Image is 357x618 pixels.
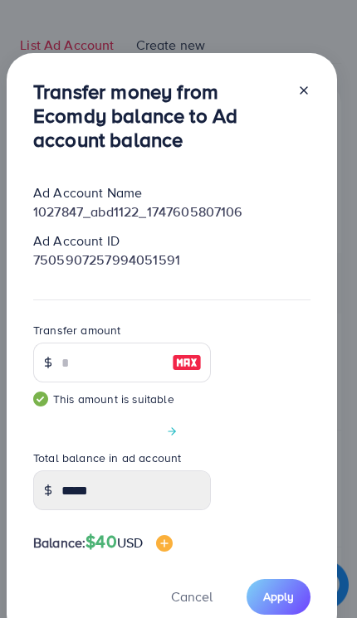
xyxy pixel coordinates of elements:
div: Ad Account ID [20,231,324,251]
small: This amount is suitable [33,391,211,407]
label: Transfer amount [33,322,120,338]
span: Balance: [33,533,86,552]
span: Apply [263,588,294,605]
span: Cancel [171,587,213,606]
h3: Transfer money from Ecomdy balance to Ad account balance [33,80,284,151]
div: Ad Account Name [20,183,324,202]
span: USD [117,533,143,552]
h4: $40 [86,532,173,552]
div: 7505907257994051591 [20,251,324,270]
div: 1027847_abd1122_1747605807106 [20,202,324,221]
img: image [172,353,202,372]
img: guide [33,392,48,406]
button: Cancel [150,579,233,615]
button: Apply [247,579,311,615]
img: image [156,535,173,552]
label: Total balance in ad account [33,450,181,466]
